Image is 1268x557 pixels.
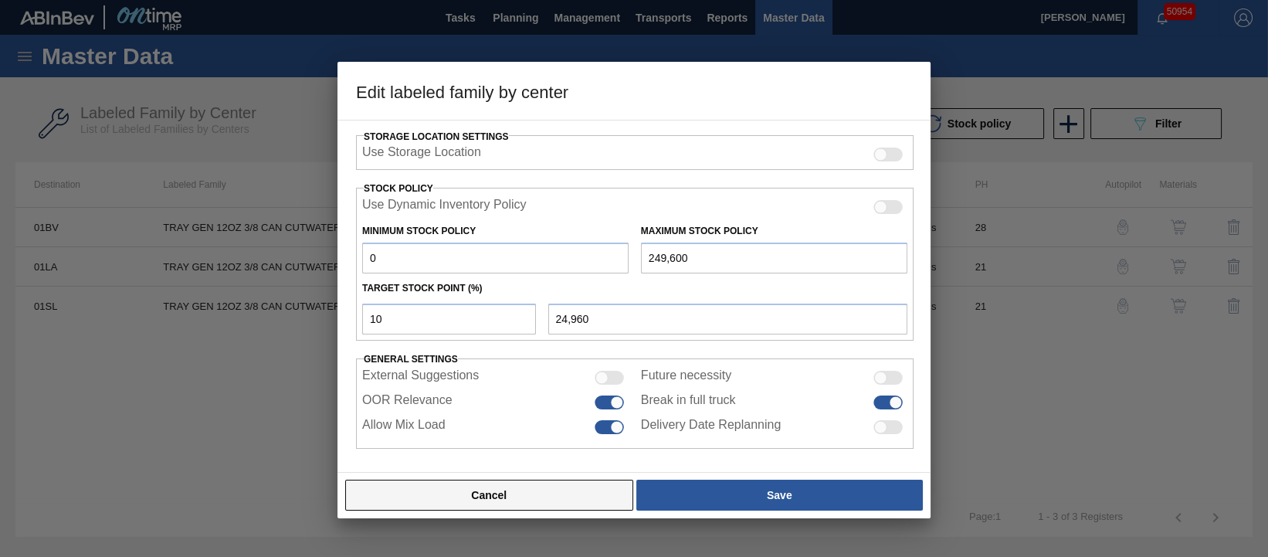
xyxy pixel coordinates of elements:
label: Allow Mix Load [362,418,446,436]
label: Maximum Stock Policy [641,226,758,236]
span: Storage Location Settings [364,131,509,142]
label: When enabled, the system will display stocks from different storage locations. [362,145,481,164]
label: Delivery Date Replanning [641,418,781,436]
button: Save [636,480,923,511]
label: When enabled, the system will use inventory based on the Dynamic Inventory Policy. [362,198,527,216]
button: Cancel [345,480,633,511]
label: Break in full truck [641,393,736,412]
label: Future necessity [641,369,731,387]
label: OOR Relevance [362,393,453,412]
label: External Suggestions [362,369,479,387]
label: Target Stock Point (%) [362,283,483,294]
label: Stock Policy [364,183,433,194]
h3: Edit labeled family by center [337,62,931,121]
label: Minimum Stock Policy [362,226,476,236]
span: General settings [364,354,458,365]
